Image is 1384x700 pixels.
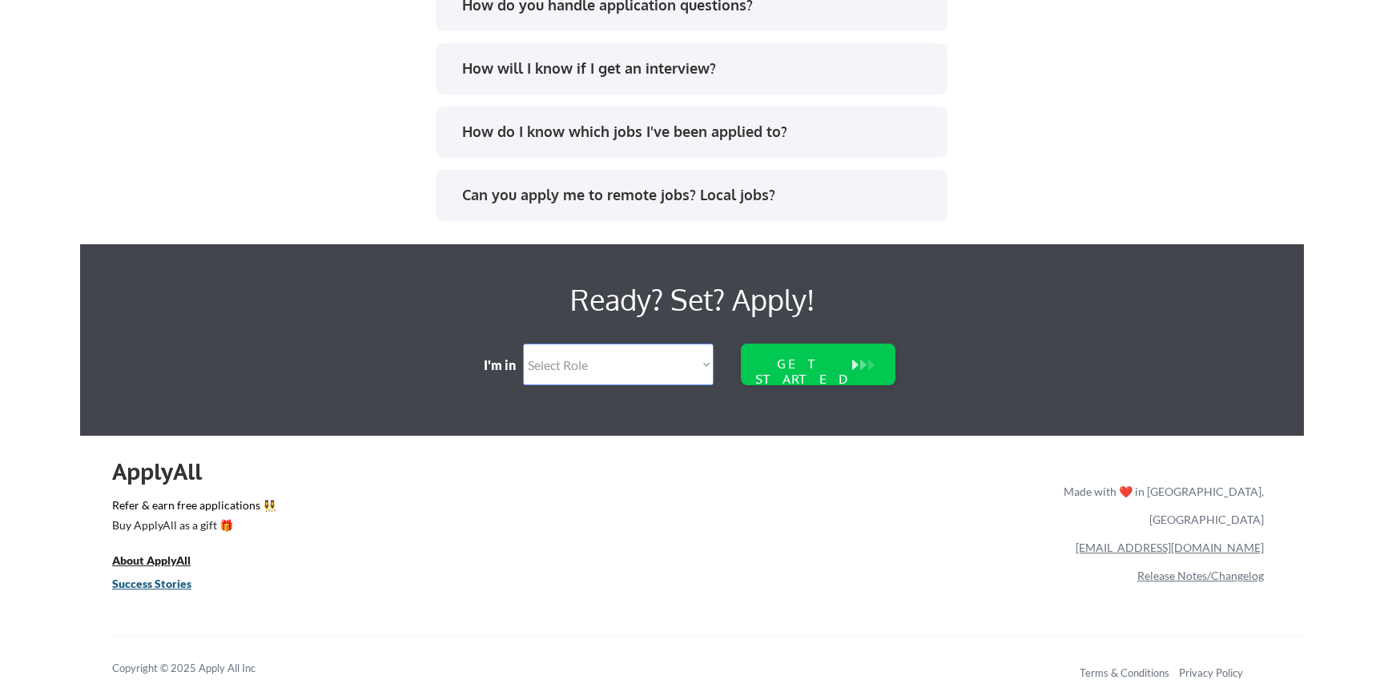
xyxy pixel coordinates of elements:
[1057,477,1264,533] div: Made with ❤️ in [GEOGRAPHIC_DATA], [GEOGRAPHIC_DATA]
[112,500,729,517] a: Refer & earn free applications 👯‍♀️
[112,575,213,595] a: Success Stories
[112,577,191,590] u: Success Stories
[462,185,932,205] div: Can you apply me to remote jobs? Local jobs?
[112,458,220,485] div: ApplyAll
[462,58,932,78] div: How will I know if I get an interview?
[751,356,854,387] div: GET STARTED
[112,553,191,567] u: About ApplyAll
[1076,541,1264,554] a: [EMAIL_ADDRESS][DOMAIN_NAME]
[1137,569,1264,582] a: Release Notes/Changelog
[112,661,296,677] div: Copyright © 2025 Apply All Inc
[462,122,932,142] div: How do I know which jobs I've been applied to?
[304,276,1080,323] div: Ready? Set? Apply!
[484,356,527,374] div: I'm in
[1080,666,1169,679] a: Terms & Conditions
[1179,666,1243,679] a: Privacy Policy
[112,520,272,531] div: Buy ApplyAll as a gift 🎁
[112,552,213,572] a: About ApplyAll
[112,517,272,537] a: Buy ApplyAll as a gift 🎁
